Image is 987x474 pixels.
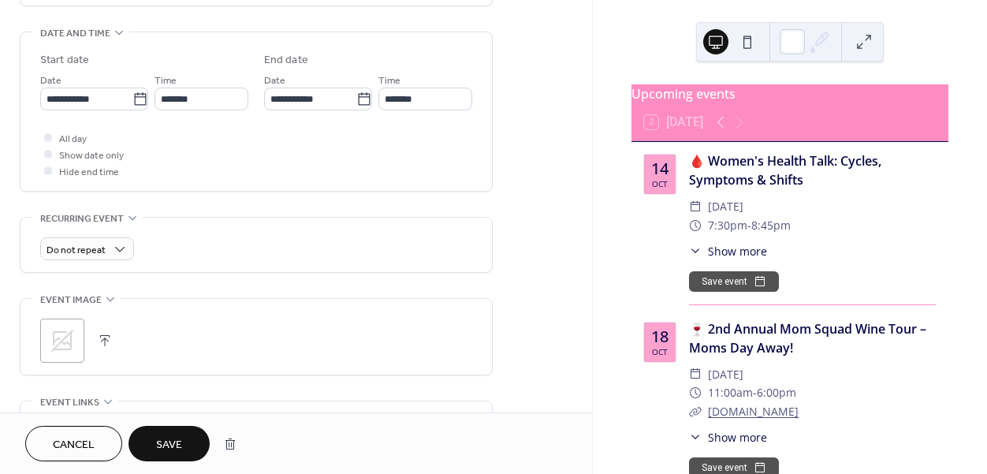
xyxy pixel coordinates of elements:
[753,383,757,402] span: -
[59,147,124,164] span: Show date only
[689,243,702,259] div: ​
[651,161,669,177] div: 14
[747,216,751,235] span: -
[40,394,99,411] span: Event links
[652,180,668,188] div: Oct
[708,404,799,419] a: [DOMAIN_NAME]
[264,73,285,89] span: Date
[53,437,95,453] span: Cancel
[689,402,702,421] div: ​
[689,365,702,384] div: ​
[652,348,668,356] div: Oct
[689,243,767,259] button: ​Show more
[40,292,102,308] span: Event image
[689,271,779,292] button: Save event
[689,429,767,446] button: ​Show more
[689,429,702,446] div: ​
[757,383,796,402] span: 6:00pm
[751,216,791,235] span: 8:45pm
[689,151,936,189] div: 🩸 Women's Health Talk: Cycles, Symptoms & Shifts
[708,365,743,384] span: [DATE]
[40,73,61,89] span: Date
[40,211,124,227] span: Recurring event
[708,243,767,259] span: Show more
[156,437,182,453] span: Save
[128,426,210,461] button: Save
[47,241,106,259] span: Do not repeat
[59,131,87,147] span: All day
[378,73,400,89] span: Time
[40,52,89,69] div: Start date
[689,216,702,235] div: ​
[264,52,308,69] div: End date
[708,216,747,235] span: 7:30pm
[689,320,926,356] a: 🍷 2nd Annual Mom Squad Wine Tour – Moms Day Away!
[708,383,753,402] span: 11:00am
[708,197,743,216] span: [DATE]
[40,25,110,42] span: Date and time
[40,319,84,363] div: ;
[651,329,669,345] div: 18
[59,164,119,181] span: Hide end time
[708,429,767,446] span: Show more
[689,383,702,402] div: ​
[25,426,122,461] button: Cancel
[631,84,948,103] div: Upcoming events
[689,197,702,216] div: ​
[155,73,177,89] span: Time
